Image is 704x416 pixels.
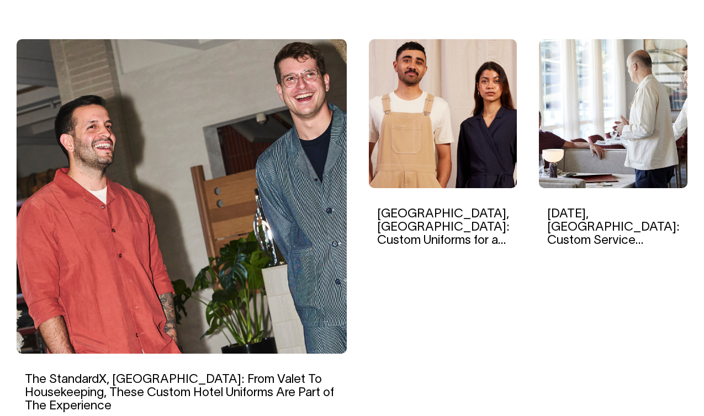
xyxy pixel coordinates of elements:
[539,39,687,188] img: Lucia, Melbourne: Custom Service Jackets Reminiscent of Traditional European Dining
[377,209,510,286] a: [GEOGRAPHIC_DATA], [GEOGRAPHIC_DATA]: Custom Uniforms for a Multi-Venue Hospitality Precinct in T...
[17,39,347,354] img: The StandardX, Melbourne: From Valet To Housekeeping, These Custom Hotel Uniforms Are Part of The...
[369,39,517,188] img: Ayrburn, New Zealand: Custom Uniforms for a Multi-Venue Hospitality Precinct in The Mountains
[547,209,680,286] a: [DATE], [GEOGRAPHIC_DATA]: Custom Service Jackets Reminiscent of Traditional European Dining
[25,374,334,412] a: The StandardX, [GEOGRAPHIC_DATA]: From Valet To Housekeeping, These Custom Hotel Uniforms Are Par...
